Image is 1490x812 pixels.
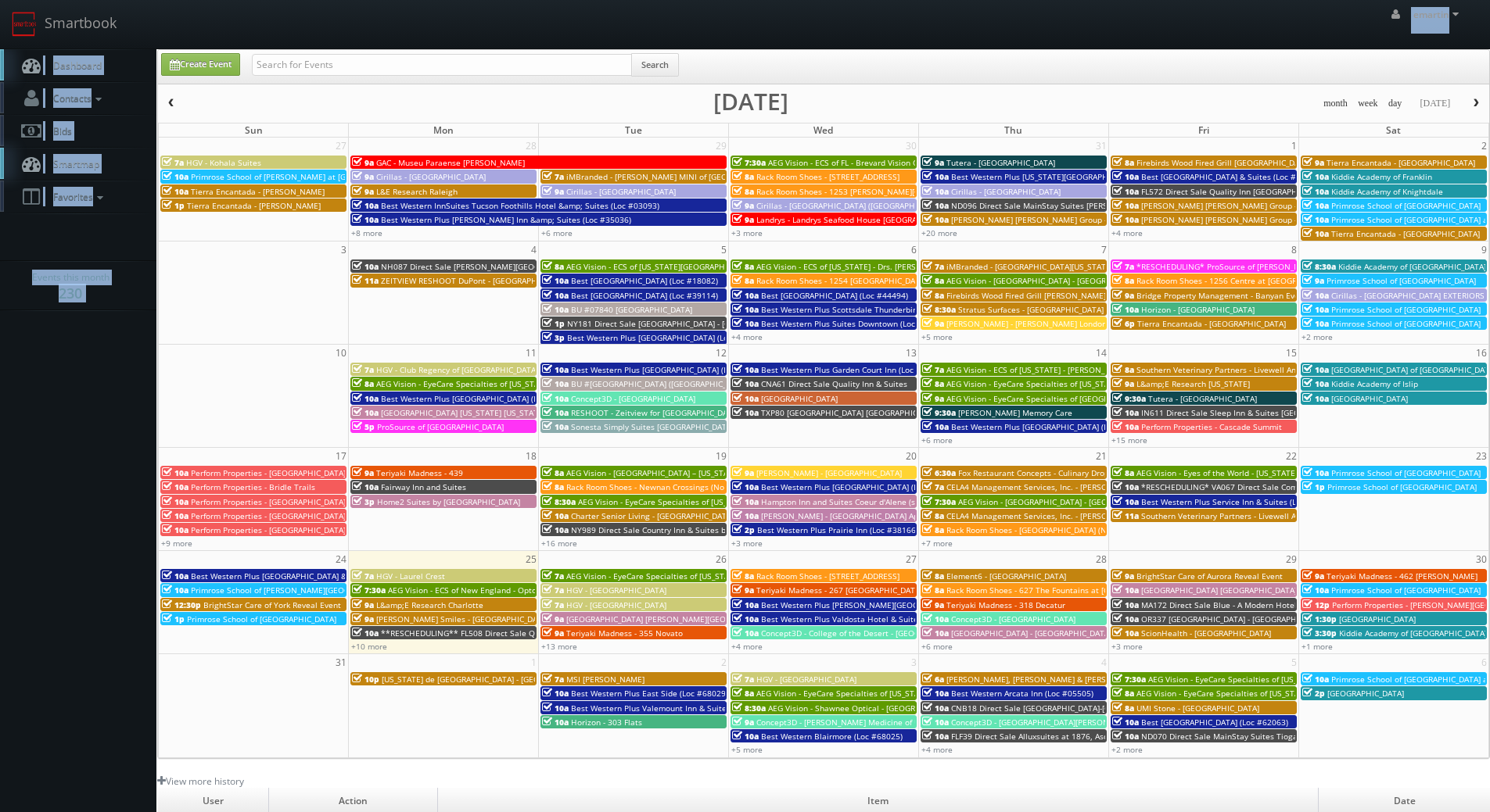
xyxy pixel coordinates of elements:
[377,421,504,432] span: ProSource of [GEOGRAPHIC_DATA]
[732,599,759,610] span: 10a
[946,157,1055,168] span: Tutera - [GEOGRAPHIC_DATA]
[732,481,759,492] span: 10a
[1112,157,1134,168] span: 8a
[542,524,569,535] span: 10a
[1141,599,1391,610] span: MA172 Direct Sale Blue - A Modern Hotel, Ascend Hotel Collection
[958,467,1122,478] span: Fox Restaurant Concepts - Culinary Dropout
[922,510,944,521] span: 8a
[922,585,944,596] span: 8a
[381,393,580,404] span: Best Western Plus [GEOGRAPHIC_DATA] (Loc #48184)
[542,585,564,596] span: 7a
[761,407,942,418] span: TXP80 [GEOGRAPHIC_DATA] [GEOGRAPHIC_DATA]
[1112,261,1134,272] span: 7a
[921,435,953,445] a: +6 more
[1302,290,1329,301] span: 10a
[761,510,953,521] span: [PERSON_NAME] - [GEOGRAPHIC_DATA] Apartments
[566,186,676,197] span: Cirillas - [GEOGRAPHIC_DATA]
[732,378,759,389] span: 10a
[542,407,569,418] span: 10a
[946,571,1066,581] span: Element6 - [GEOGRAPHIC_DATA]
[1148,393,1257,404] span: Tutera - [GEOGRAPHIC_DATA]
[1112,186,1139,197] span: 10a
[352,599,374,610] span: 9a
[732,171,754,182] span: 8a
[732,275,754,286] span: 8a
[1141,421,1282,432] span: Perform Properties - Cascade Summit
[161,538,192,549] a: +9 more
[571,304,692,315] span: BU #07840 [GEOGRAPHIC_DATA]
[381,407,545,418] span: [GEOGRAPHIC_DATA] [US_STATE] [US_STATE]
[922,364,944,375] span: 7a
[376,171,486,182] span: Cirillas - [GEOGRAPHIC_DATA]
[761,496,964,507] span: Hampton Inn and Suites Coeur d'Alene (second shoot)
[376,467,463,478] span: Teriyaki Madness - 439
[566,261,757,272] span: AEG Vision - ECS of [US_STATE][GEOGRAPHIC_DATA]
[1141,585,1297,596] span: [GEOGRAPHIC_DATA] [GEOGRAPHIC_DATA]
[732,407,759,418] span: 10a
[352,393,379,404] span: 10a
[946,599,1065,610] span: Teriyaki Madness - 318 Decatur
[162,524,188,535] span: 10a
[1111,435,1147,445] a: +15 more
[12,12,37,37] img: smartbook-logo.png
[756,200,950,211] span: Cirillas - [GEOGRAPHIC_DATA] ([GEOGRAPHIC_DATA])
[1141,304,1255,315] span: Horizon - [GEOGRAPHIC_DATA]
[381,481,466,492] span: Fairway Inn and Suites
[761,290,908,301] span: Best [GEOGRAPHIC_DATA] (Loc #44494)
[45,157,99,170] span: Smartmap
[1112,275,1134,286] span: 8a
[45,124,72,138] span: Bids
[756,571,899,581] span: Rack Room Shoes - [STREET_ADDRESS]
[1112,510,1139,521] span: 11a
[1331,378,1418,389] span: Kiddie Academy of Islip
[922,421,949,432] span: 10a
[732,364,759,375] span: 10a
[352,171,374,182] span: 9a
[1112,571,1134,581] span: 9a
[542,304,569,315] span: 10a
[1302,304,1329,315] span: 10a
[922,599,944,610] span: 9a
[542,364,569,375] span: 10a
[542,332,565,343] span: 3p
[1331,186,1443,197] span: Kiddie Academy of Knightdale
[352,157,374,168] span: 9a
[1413,8,1463,21] span: emartin
[1112,407,1139,418] span: 10a
[542,261,564,272] span: 8a
[1331,304,1481,315] span: Primrose School of [GEOGRAPHIC_DATA]
[352,467,374,478] span: 9a
[922,304,956,315] span: 8:30a
[761,481,960,492] span: Best Western Plus [GEOGRAPHIC_DATA] (Loc #11187)
[1141,186,1370,197] span: FL572 Direct Sale Quality Inn [GEOGRAPHIC_DATA] North I-75
[566,481,747,492] span: Rack Room Shoes - Newnan Crossings (No Rush)
[731,227,763,238] a: +3 more
[352,261,379,272] span: 10a
[352,200,379,211] span: 10a
[542,571,564,581] span: 7a
[162,510,188,521] span: 10a
[951,421,1150,432] span: Best Western Plus [GEOGRAPHIC_DATA] (Loc #05665)
[922,157,944,168] span: 9a
[1302,585,1329,596] span: 10a
[187,200,321,211] span: Tierra Encantada - [PERSON_NAME]
[1302,214,1329,225] span: 10a
[352,496,375,507] span: 3p
[951,171,1270,182] span: Best Western Plus [US_STATE][GEOGRAPHIC_DATA] [GEOGRAPHIC_DATA] (Loc #37096)
[1141,200,1453,211] span: [PERSON_NAME] [PERSON_NAME] Group - [GEOGRAPHIC_DATA] - [STREET_ADDRESS]
[761,364,947,375] span: Best Western Plus Garden Court Inn (Loc #05224)
[1112,481,1139,492] span: 10a
[1112,421,1139,432] span: 10a
[381,214,631,225] span: Best Western Plus [PERSON_NAME] Inn &amp; Suites (Loc #35036)
[1331,200,1481,211] span: Primrose School of [GEOGRAPHIC_DATA]
[542,275,569,286] span: 10a
[922,393,944,404] span: 9a
[1302,331,1333,342] a: +2 more
[756,214,981,225] span: Landrys - Landrys Seafood House [GEOGRAPHIC_DATA] GALV
[732,200,754,211] span: 9a
[756,261,1037,272] span: AEG Vision - ECS of [US_STATE] - Drs. [PERSON_NAME] and [PERSON_NAME]
[958,304,1151,315] span: Stratus Surfaces - [GEOGRAPHIC_DATA] Slab Gallery
[186,157,261,168] span: HGV - Kohala Suites
[352,186,374,197] span: 9a
[542,599,564,610] span: 7a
